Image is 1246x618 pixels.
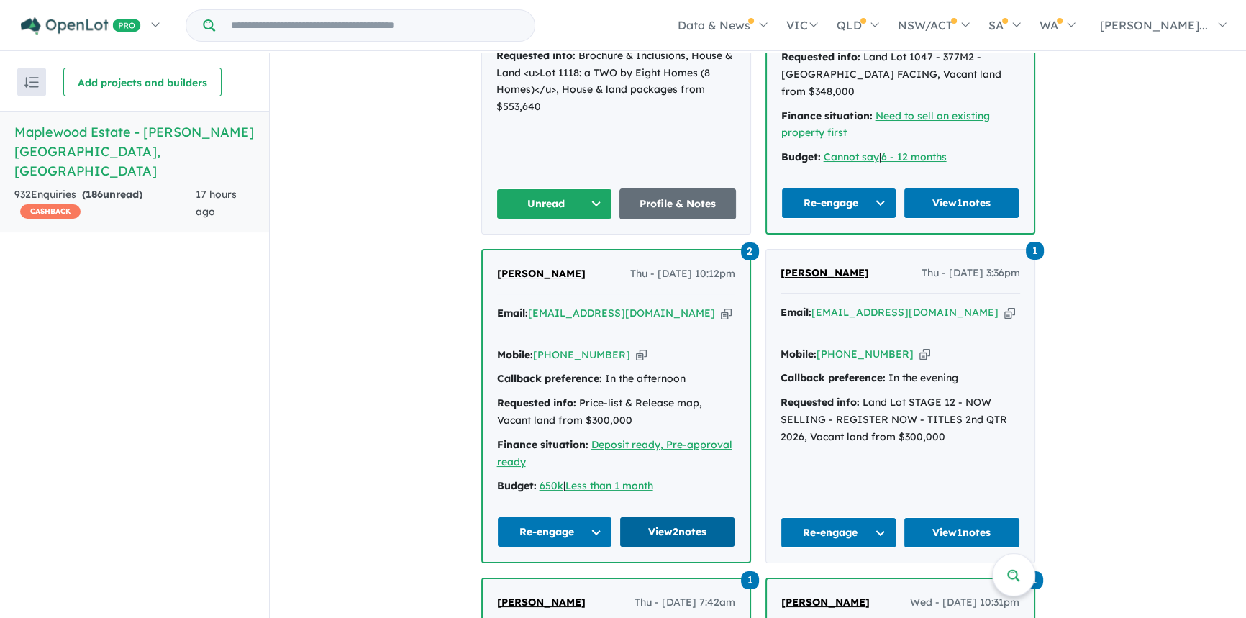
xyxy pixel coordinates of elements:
[619,517,735,547] a: View2notes
[86,188,103,201] span: 186
[497,596,586,609] span: [PERSON_NAME]
[741,571,759,589] span: 1
[904,517,1020,548] a: View1notes
[741,241,759,260] a: 2
[497,517,613,547] button: Re-engage
[636,347,647,363] button: Copy
[497,479,537,492] strong: Budget:
[781,150,821,163] strong: Budget:
[63,68,222,96] button: Add projects and builders
[14,186,196,221] div: 932 Enquir ies
[781,394,1020,445] div: Land Lot STAGE 12 - NOW SELLING - REGISTER NOW - TITLES 2nd QTR 2026, Vacant land from $300,000
[497,267,586,280] span: [PERSON_NAME]
[1004,305,1015,320] button: Copy
[565,479,653,492] a: Less than 1 month
[781,396,860,409] strong: Requested info:
[496,49,576,62] strong: Requested info:
[497,594,586,612] a: [PERSON_NAME]
[781,371,886,384] strong: Callback preference:
[1100,18,1208,32] span: [PERSON_NAME]...
[24,77,39,88] img: sort.svg
[21,17,141,35] img: Openlot PRO Logo White
[910,594,1019,612] span: Wed - [DATE] 10:31pm
[533,348,630,361] a: [PHONE_NUMBER]
[781,149,1019,166] div: |
[1026,242,1044,260] span: 1
[781,594,870,612] a: [PERSON_NAME]
[497,438,588,451] strong: Finance situation:
[781,306,811,319] strong: Email:
[196,188,237,218] span: 17 hours ago
[741,242,759,260] span: 2
[824,150,879,163] a: Cannot say
[811,306,999,319] a: [EMAIL_ADDRESS][DOMAIN_NAME]
[497,306,528,319] strong: Email:
[528,306,715,319] a: [EMAIL_ADDRESS][DOMAIN_NAME]
[497,348,533,361] strong: Mobile:
[497,395,735,430] div: Price-list & Release map, Vacant land from $300,000
[781,517,897,548] button: Re-engage
[497,371,735,388] div: In the afternoon
[922,265,1020,282] span: Thu - [DATE] 3:36pm
[540,479,563,492] a: 650k
[741,570,759,589] a: 1
[14,122,255,181] h5: Maplewood Estate - [PERSON_NAME][GEOGRAPHIC_DATA] , [GEOGRAPHIC_DATA]
[20,204,81,219] span: CASHBACK
[496,188,613,219] button: Unread
[1026,240,1044,260] a: 1
[619,188,736,219] a: Profile & Notes
[218,10,532,41] input: Try estate name, suburb, builder or developer
[781,265,869,282] a: [PERSON_NAME]
[630,265,735,283] span: Thu - [DATE] 10:12pm
[781,188,897,219] button: Re-engage
[781,49,1019,100] div: Land Lot 1047 - 377M2 - [GEOGRAPHIC_DATA] FACING, Vacant land from $348,000
[496,47,736,116] div: Brochure & Inclusions, House & Land <u>Lot 1118: a TWO by Eight Homes (8 Homes)</u>, House & land...
[817,347,914,360] a: [PHONE_NUMBER]
[781,370,1020,387] div: In the evening
[497,396,576,409] strong: Requested info:
[721,306,732,321] button: Copy
[781,596,870,609] span: [PERSON_NAME]
[781,109,873,122] strong: Finance situation:
[497,265,586,283] a: [PERSON_NAME]
[919,347,930,362] button: Copy
[881,150,947,163] a: 6 - 12 months
[781,109,990,140] a: Need to sell an existing property first
[781,347,817,360] strong: Mobile:
[781,50,860,63] strong: Requested info:
[635,594,735,612] span: Thu - [DATE] 7:42am
[497,478,735,495] div: |
[904,188,1019,219] a: View1notes
[497,372,602,385] strong: Callback preference:
[781,266,869,279] span: [PERSON_NAME]
[82,188,142,201] strong: ( unread)
[497,438,732,468] a: Deposit ready, Pre-approval ready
